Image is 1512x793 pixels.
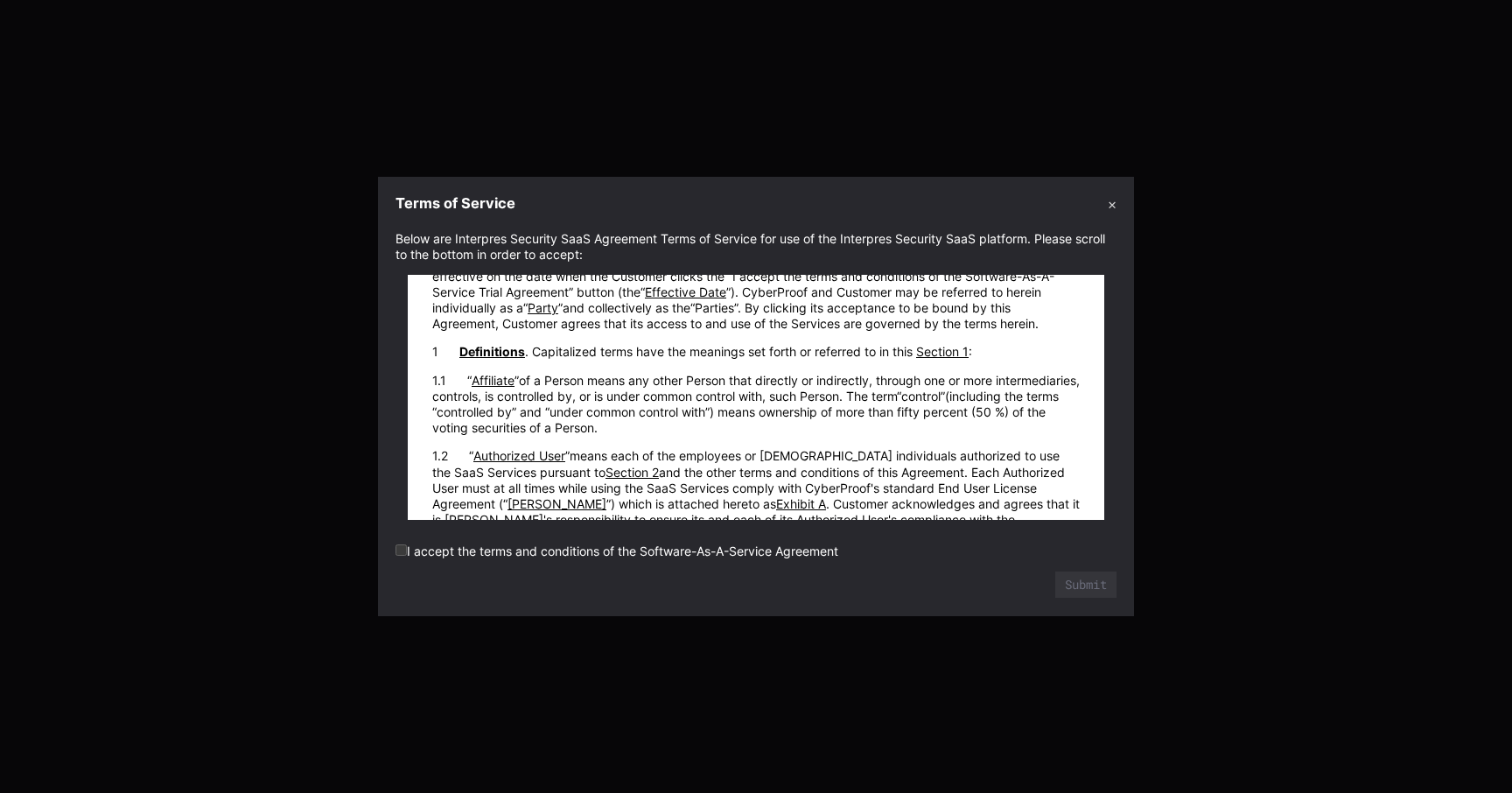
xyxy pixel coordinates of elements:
span: Section 2 [605,465,659,480]
span: Effective Date [640,284,731,299]
li: of a Person means any other Person that directly or indirectly, through one or more intermediarie... [432,373,1080,437]
p: This SOFTWARE-AS-A-SERVICE TRIAL AGREEMENT (the ) is entered into by and between CyberProof Inc. ... [432,236,1080,332]
span: Definitions [459,344,525,359]
h3: Terms of Service [395,194,515,213]
input: I accept the terms and conditions of the Software-As-A-Service Agreement [395,544,407,556]
span: Authorized User [469,448,570,463]
span: Affiliate [467,373,519,388]
div: Below are Interpres Security SaaS Agreement Terms of Service for use of the Interpres Security Sa... [395,231,1116,263]
button: ✕ [1108,194,1116,213]
span: [PERSON_NAME] [503,496,611,511]
label: I accept the terms and conditions of the Software-As-A-Service Agreement [395,544,838,558]
span: Exhibit A [776,496,826,511]
button: Submit [1055,572,1116,598]
span: Party [523,300,563,315]
li: means each of the employees or [DEMOGRAPHIC_DATA] individuals authorized to use the SaaS Services... [432,448,1080,592]
span: Section 1 [916,344,969,359]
